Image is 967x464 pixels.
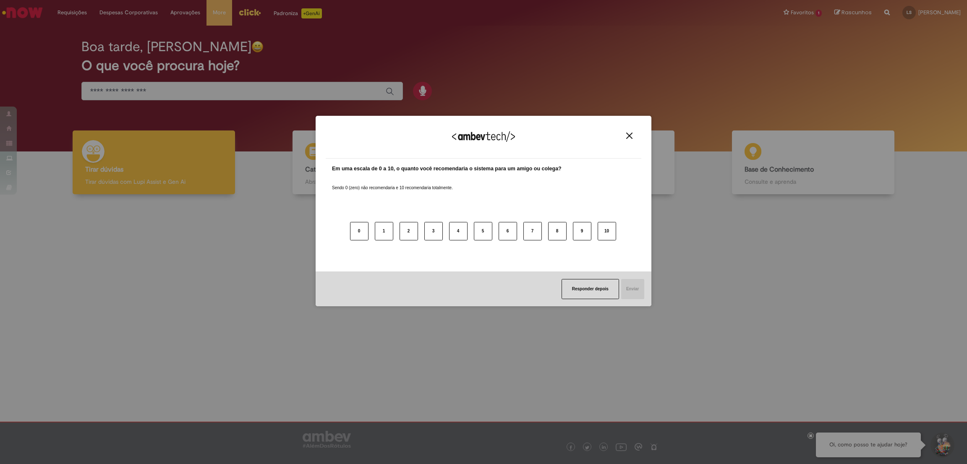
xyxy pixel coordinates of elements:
button: 0 [350,222,369,240]
img: Close [626,133,632,139]
img: Logo Ambevtech [452,131,515,142]
button: 5 [474,222,492,240]
button: 9 [573,222,591,240]
button: 8 [548,222,567,240]
button: 2 [400,222,418,240]
label: Em uma escala de 0 a 10, o quanto você recomendaria o sistema para um amigo ou colega? [332,165,562,173]
button: 7 [523,222,542,240]
button: 6 [499,222,517,240]
button: Close [624,132,635,139]
button: 1 [375,222,393,240]
button: 4 [449,222,468,240]
button: 10 [598,222,616,240]
button: Responder depois [562,279,619,299]
label: Sendo 0 (zero) não recomendaria e 10 recomendaria totalmente. [332,175,453,191]
button: 3 [424,222,443,240]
